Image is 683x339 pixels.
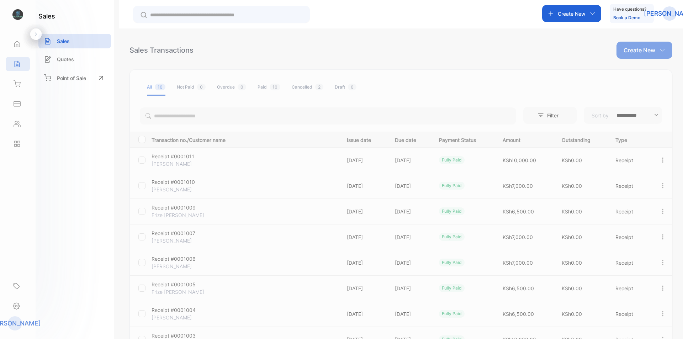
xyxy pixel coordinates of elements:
[335,84,356,90] div: Draft
[197,84,206,90] span: 0
[152,288,214,296] p: Frize [PERSON_NAME]
[439,310,465,318] div: fully paid
[152,211,214,219] p: Frize [PERSON_NAME]
[155,84,165,90] span: 10
[57,74,86,82] p: Point of Sale
[616,42,672,59] button: Create New
[624,46,655,54] p: Create New
[38,52,111,67] a: Quotes
[439,182,465,190] div: fully paid
[152,204,214,211] p: Receipt #0001009
[503,234,533,240] span: KSh7,000.00
[347,157,380,164] p: [DATE]
[503,311,534,317] span: KSh6,500.00
[347,285,380,292] p: [DATE]
[129,45,194,55] div: Sales Transactions
[503,183,533,189] span: KSh7,000.00
[152,255,214,263] p: Receipt #0001006
[152,229,214,237] p: Receipt #0001007
[152,263,214,270] p: [PERSON_NAME]
[439,135,488,144] p: Payment Status
[347,208,380,215] p: [DATE]
[503,285,534,291] span: KSh6,500.00
[395,285,424,292] p: [DATE]
[395,310,424,318] p: [DATE]
[57,55,74,63] p: Quotes
[38,70,111,86] a: Point of Sale
[38,11,55,21] h1: sales
[152,135,338,144] p: Transaction no./Customer name
[152,153,214,160] p: Receipt #0001011
[439,156,465,164] div: fully paid
[347,182,380,190] p: [DATE]
[347,233,380,241] p: [DATE]
[38,34,111,48] a: Sales
[542,5,601,22] button: Create New
[395,208,424,215] p: [DATE]
[258,84,280,90] div: Paid
[395,135,424,144] p: Due date
[503,135,547,144] p: Amount
[503,260,533,266] span: KSh7,000.00
[347,310,380,318] p: [DATE]
[439,207,465,215] div: fully paid
[395,259,424,266] p: [DATE]
[292,84,323,90] div: Cancelled
[395,182,424,190] p: [DATE]
[152,237,214,244] p: [PERSON_NAME]
[558,10,586,17] p: Create New
[395,233,424,241] p: [DATE]
[152,178,214,186] p: Receipt #0001010
[57,37,70,45] p: Sales
[152,281,214,288] p: Receipt #0001005
[613,6,646,13] p: Have questions?
[177,84,206,90] div: Not Paid
[439,284,465,292] div: fully paid
[439,259,465,266] div: fully paid
[152,306,214,314] p: Receipt #0001004
[152,160,214,168] p: [PERSON_NAME]
[315,84,323,90] span: 2
[217,84,246,90] div: Overdue
[12,9,23,20] img: logo
[544,85,683,339] iframe: LiveChat chat widget
[152,314,214,321] p: [PERSON_NAME]
[348,84,356,90] span: 0
[662,5,677,22] button: [PERSON_NAME]
[503,157,536,163] span: KSh10,000.00
[439,233,465,241] div: fully paid
[613,15,640,20] a: Book a Demo
[395,157,424,164] p: [DATE]
[147,84,165,90] div: All
[347,259,380,266] p: [DATE]
[503,208,534,214] span: KSh6,500.00
[270,84,280,90] span: 10
[238,84,246,90] span: 0
[152,186,214,193] p: [PERSON_NAME]
[347,135,380,144] p: Issue date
